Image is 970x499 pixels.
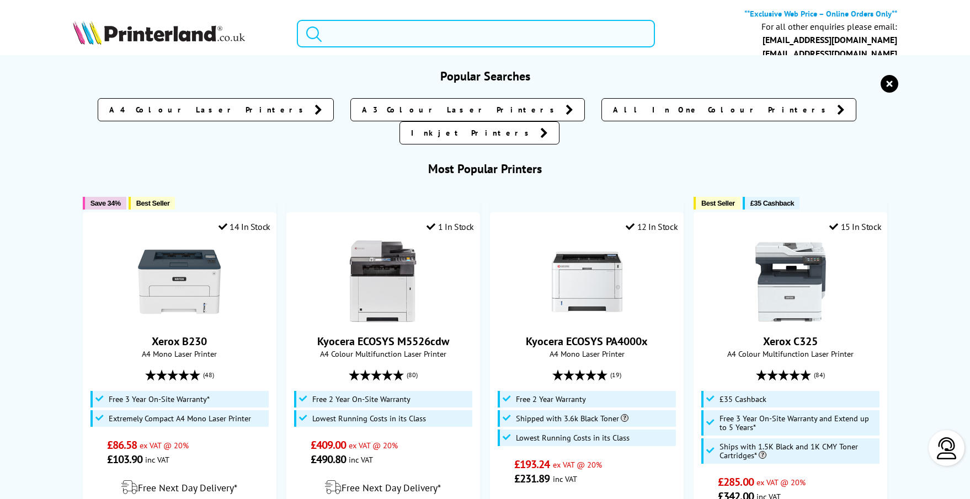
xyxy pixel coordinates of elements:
div: 14 In Stock [218,221,270,232]
span: Inkjet Printers [411,127,535,138]
span: £490.80 [311,452,347,466]
span: A4 Colour Multifunction Laser Printer [292,348,474,359]
button: Best Seller [129,197,175,210]
span: £35 Cashback [750,199,794,207]
span: Best Seller [701,199,735,207]
span: Best Seller [136,199,170,207]
a: Xerox C325 [749,314,832,325]
div: 12 In Stock [626,221,678,232]
span: ex VAT @ 20% [140,440,189,450]
span: £231.89 [514,471,550,486]
span: (84) [814,364,825,385]
img: Kyocera ECOSYS PA4000x [546,240,628,323]
a: [EMAIL_ADDRESS][DOMAIN_NAME] [763,48,897,59]
a: Inkjet Printers [399,121,559,144]
span: All In One Colour Printers [613,104,832,115]
input: Search product or brand [297,20,655,47]
span: £103.90 [107,452,143,466]
span: ex VAT @ 20% [756,477,806,487]
span: £285.00 [718,475,754,489]
a: A4 Colour Laser Printers [98,98,334,121]
span: Free 2 Year Warranty [516,395,586,404]
span: Shipped with 3.6k Black Toner [516,414,628,423]
img: Printerland Logo [73,20,245,45]
div: 1 In Stock [427,221,474,232]
span: ex VAT @ 20% [553,459,602,470]
a: Printerland Logo [73,20,283,47]
span: inc VAT [145,454,169,465]
span: £35 Cashback [719,395,766,404]
span: £86.58 [107,438,137,452]
div: 15 In Stock [829,221,881,232]
img: Kyocera ECOSYS M5526cdw [342,240,424,323]
span: Free 2 Year On-Site Warranty [312,395,411,404]
span: inc VAT [349,454,373,465]
span: A4 Mono Laser Printer [89,348,270,359]
button: Save 34% [83,197,126,210]
img: Xerox B230 [138,240,221,323]
h3: Popular Searches [73,68,898,84]
span: Extremely Compact A4 Mono Laser Printer [109,414,251,423]
span: Lowest Running Costs in its Class [312,414,426,423]
span: £409.00 [311,438,347,452]
a: Kyocera ECOSYS M5526cdw [317,334,449,348]
button: £35 Cashback [743,197,800,210]
span: A4 Colour Multifunction Laser Printer [700,348,881,359]
a: A3 Colour Laser Printers [350,98,585,121]
span: A4 Mono Laser Printer [496,348,678,359]
a: Kyocera ECOSYS M5526cdw [342,314,424,325]
a: Xerox B230 [138,314,221,325]
span: (19) [610,364,621,385]
a: [EMAIL_ADDRESS][DOMAIN_NAME] [763,34,897,45]
img: user-headset-light.svg [936,437,958,459]
a: Kyocera ECOSYS PA4000x [546,314,628,325]
div: For all other enquiries please email: [761,22,897,32]
button: Best Seller [694,197,740,210]
a: All In One Colour Printers [601,98,856,121]
span: (80) [407,364,418,385]
a: Xerox B230 [152,334,207,348]
b: **Exclusive Web Price – Online Orders Only** [744,8,897,19]
span: Ships with 1.5K Black and 1K CMY Toner Cartridges* [719,442,877,460]
span: £193.24 [514,457,550,471]
span: inc VAT [553,474,577,484]
span: Free 3 Year On-Site Warranty and Extend up to 5 Years* [719,414,877,432]
span: Save 34% [90,199,121,207]
a: Kyocera ECOSYS PA4000x [526,334,648,348]
span: A3 Colour Laser Printers [362,104,560,115]
span: (48) [203,364,214,385]
h3: Most Popular Printers [73,161,898,176]
span: Lowest Running Costs in its Class [516,433,630,442]
a: Xerox C325 [763,334,818,348]
span: Free 3 Year On-Site Warranty* [109,395,210,404]
span: A4 Colour Laser Printers [109,104,309,115]
span: ex VAT @ 20% [349,440,398,450]
img: Xerox C325 [749,240,832,323]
